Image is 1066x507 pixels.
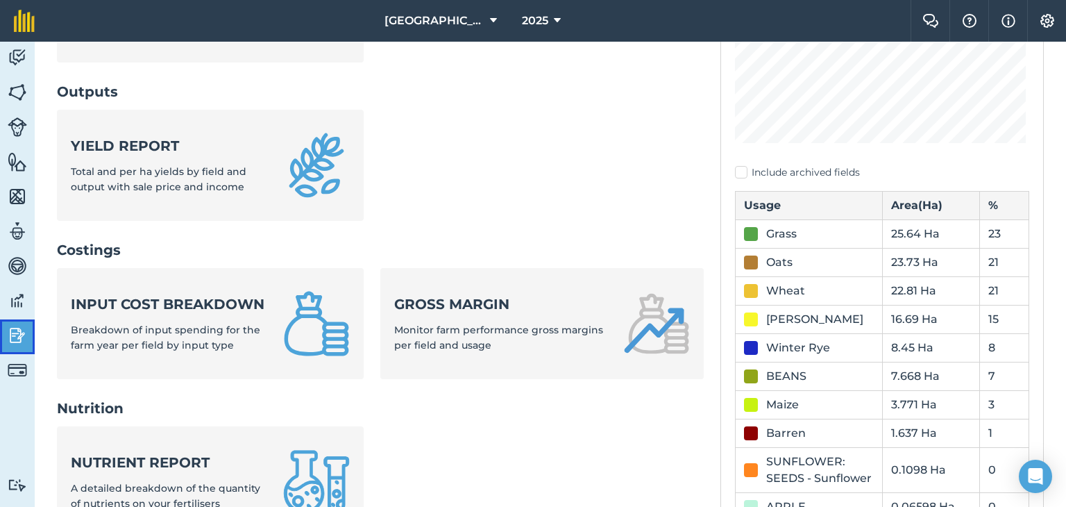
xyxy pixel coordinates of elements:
[882,390,980,419] td: 3.771 Ha
[961,14,978,28] img: A question mark icon
[14,10,35,32] img: fieldmargin Logo
[882,447,980,492] td: 0.1098 Ha
[882,362,980,390] td: 7.668 Ha
[766,283,805,299] div: Wheat
[766,368,806,385] div: BEANS
[623,290,690,357] img: Gross margin
[980,333,1029,362] td: 8
[522,13,548,29] span: 2025
[71,136,266,156] strong: Yield report
[766,454,874,487] div: SUNFLOWER: SEEDS - Sunflower
[8,151,27,172] img: svg+xml;base64,PHN2ZyB4bWxucz0iaHR0cDovL3d3dy53My5vcmcvMjAwMC9zdmciIHdpZHRoPSI1NiIgaGVpZ2h0PSI2MC...
[8,256,27,276] img: svg+xml;base64,PD94bWwgdmVyc2lvbj0iMS4wIiBlbmNvZGluZz0idXRmLTgiPz4KPCEtLSBHZW5lcmF0b3I6IEFkb2JlIE...
[980,276,1029,305] td: 21
[882,248,980,276] td: 23.73 Ha
[71,294,266,314] strong: Input cost breakdown
[980,447,1029,492] td: 0
[735,165,1029,180] label: Include archived fields
[71,453,266,472] strong: Nutrient report
[736,191,883,219] th: Usage
[882,219,980,248] td: 25.64 Ha
[71,324,260,351] span: Breakdown of input spending for the farm year per field by input type
[57,268,364,379] a: Input cost breakdownBreakdown of input spending for the farm year per field by input type
[980,191,1029,219] th: %
[980,219,1029,248] td: 23
[71,165,246,193] span: Total and per ha yields by field and output with sale price and income
[766,340,830,356] div: Winter Rye
[384,13,484,29] span: [GEOGRAPHIC_DATA]
[380,268,704,379] a: Gross marginMonitor farm performance gross margins per field and usage
[766,397,799,413] div: Maize
[1001,13,1015,29] img: svg+xml;base64,PHN2ZyB4bWxucz0iaHR0cDovL3d3dy53My5vcmcvMjAwMC9zdmciIHdpZHRoPSIxNyIgaGVpZ2h0PSIxNy...
[882,276,980,305] td: 22.81 Ha
[1019,460,1052,493] div: Open Intercom Messenger
[882,191,980,219] th: Area ( Ha )
[882,419,980,447] td: 1.637 Ha
[8,186,27,207] img: svg+xml;base64,PHN2ZyB4bWxucz0iaHR0cDovL3d3dy53My5vcmcvMjAwMC9zdmciIHdpZHRoPSI1NiIgaGVpZ2h0PSI2MC...
[57,110,364,221] a: Yield reportTotal and per ha yields by field and output with sale price and income
[8,221,27,242] img: svg+xml;base64,PD94bWwgdmVyc2lvbj0iMS4wIiBlbmNvZGluZz0idXRmLTgiPz4KPCEtLSBHZW5lcmF0b3I6IEFkb2JlIE...
[980,362,1029,390] td: 7
[283,290,350,357] img: Input cost breakdown
[8,47,27,68] img: svg+xml;base64,PD94bWwgdmVyc2lvbj0iMS4wIiBlbmNvZGluZz0idXRmLTgiPz4KPCEtLSBHZW5lcmF0b3I6IEFkb2JlIE...
[766,254,793,271] div: Oats
[8,117,27,137] img: svg+xml;base64,PD94bWwgdmVyc2lvbj0iMS4wIiBlbmNvZGluZz0idXRmLTgiPz4KPCEtLSBHZW5lcmF0b3I6IEFkb2JlIE...
[1039,14,1056,28] img: A cog icon
[766,311,863,328] div: [PERSON_NAME]
[394,324,603,351] span: Monitor farm performance gross margins per field and usage
[922,14,939,28] img: Two speech bubbles overlapping with the left bubble in the forefront
[882,305,980,333] td: 16.69 Ha
[8,479,27,492] img: svg+xml;base64,PD94bWwgdmVyc2lvbj0iMS4wIiBlbmNvZGluZz0idXRmLTgiPz4KPCEtLSBHZW5lcmF0b3I6IEFkb2JlIE...
[766,226,797,242] div: Grass
[882,333,980,362] td: 8.45 Ha
[980,248,1029,276] td: 21
[283,132,350,199] img: Yield report
[8,325,27,346] img: svg+xml;base64,PD94bWwgdmVyc2lvbj0iMS4wIiBlbmNvZGluZz0idXRmLTgiPz4KPCEtLSBHZW5lcmF0b3I6IEFkb2JlIE...
[57,240,704,260] h2: Costings
[766,425,806,442] div: Barren
[980,419,1029,447] td: 1
[8,360,27,380] img: svg+xml;base64,PD94bWwgdmVyc2lvbj0iMS4wIiBlbmNvZGluZz0idXRmLTgiPz4KPCEtLSBHZW5lcmF0b3I6IEFkb2JlIE...
[57,399,704,418] h2: Nutrition
[394,294,607,314] strong: Gross margin
[8,290,27,311] img: svg+xml;base64,PD94bWwgdmVyc2lvbj0iMS4wIiBlbmNvZGluZz0idXRmLTgiPz4KPCEtLSBHZW5lcmF0b3I6IEFkb2JlIE...
[8,82,27,103] img: svg+xml;base64,PHN2ZyB4bWxucz0iaHR0cDovL3d3dy53My5vcmcvMjAwMC9zdmciIHdpZHRoPSI1NiIgaGVpZ2h0PSI2MC...
[57,82,704,101] h2: Outputs
[980,390,1029,419] td: 3
[980,305,1029,333] td: 15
